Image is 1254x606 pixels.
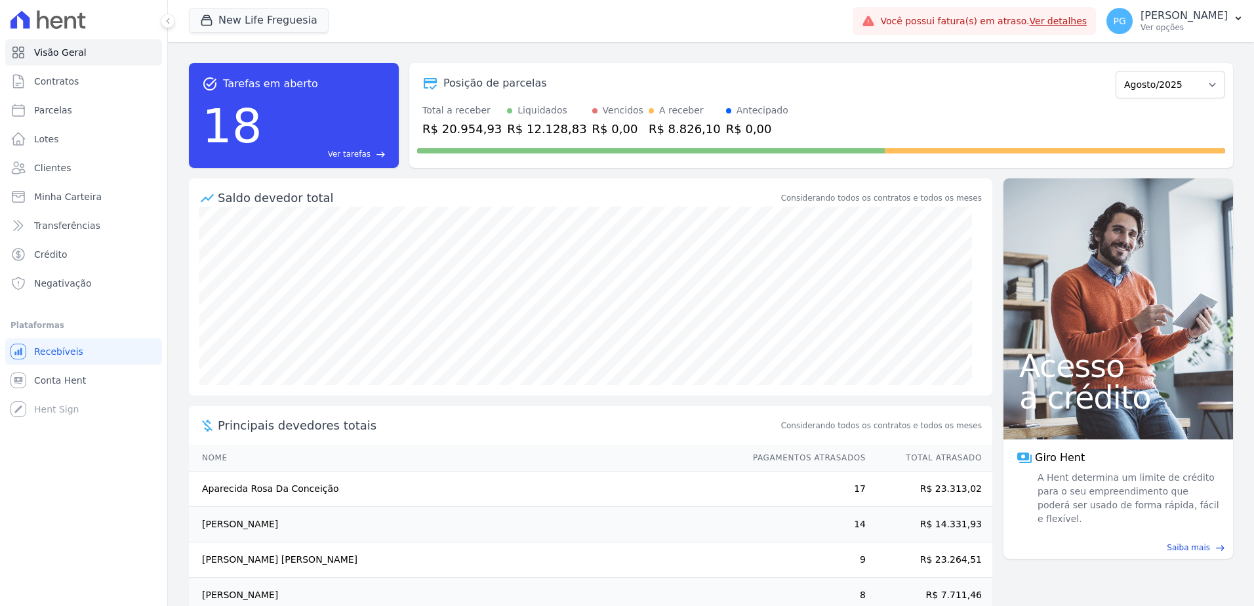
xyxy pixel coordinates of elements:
[1167,542,1210,554] span: Saiba mais
[1019,382,1217,413] span: a crédito
[781,420,982,432] span: Considerando todos os contratos e todos os meses
[34,46,87,59] span: Visão Geral
[5,184,162,210] a: Minha Carteira
[422,120,502,138] div: R$ 20.954,93
[34,374,86,387] span: Conta Hent
[5,338,162,365] a: Recebíveis
[422,104,502,117] div: Total a receber
[5,270,162,296] a: Negativação
[1141,22,1228,33] p: Ver opções
[1030,16,1087,26] a: Ver detalhes
[268,148,386,160] a: Ver tarefas east
[443,75,547,91] div: Posição de parcelas
[189,8,329,33] button: New Life Freguesia
[740,445,866,472] th: Pagamentos Atrasados
[1141,9,1228,22] p: [PERSON_NAME]
[1215,543,1225,553] span: east
[34,345,83,358] span: Recebíveis
[5,212,162,239] a: Transferências
[34,248,68,261] span: Crédito
[34,104,72,117] span: Parcelas
[740,507,866,542] td: 14
[189,472,740,507] td: Aparecida Rosa Da Conceição
[5,39,162,66] a: Visão Geral
[34,161,71,174] span: Clientes
[5,126,162,152] a: Lotes
[659,104,704,117] div: A receber
[592,120,643,138] div: R$ 0,00
[1035,471,1220,526] span: A Hent determina um limite de crédito para o seu empreendimento que poderá ser usado de forma ráp...
[726,120,788,138] div: R$ 0,00
[34,277,92,290] span: Negativação
[223,76,318,92] span: Tarefas em aberto
[10,317,157,333] div: Plataformas
[328,148,371,160] span: Ver tarefas
[202,92,262,160] div: 18
[5,68,162,94] a: Contratos
[5,367,162,394] a: Conta Hent
[1011,542,1225,554] a: Saiba mais east
[1113,16,1125,26] span: PG
[866,507,992,542] td: R$ 14.331,93
[189,507,740,542] td: [PERSON_NAME]
[603,104,643,117] div: Vencidos
[517,104,567,117] div: Liquidados
[649,120,721,138] div: R$ 8.826,10
[218,416,779,434] span: Principais devedores totais
[866,472,992,507] td: R$ 23.313,02
[866,445,992,472] th: Total Atrasado
[740,542,866,578] td: 9
[866,542,992,578] td: R$ 23.264,51
[1096,3,1254,39] button: PG [PERSON_NAME] Ver opções
[507,120,586,138] div: R$ 12.128,83
[34,132,59,146] span: Lotes
[5,97,162,123] a: Parcelas
[737,104,788,117] div: Antecipado
[5,155,162,181] a: Clientes
[1019,350,1217,382] span: Acesso
[34,219,100,232] span: Transferências
[5,241,162,268] a: Crédito
[781,192,982,204] div: Considerando todos os contratos e todos os meses
[376,150,386,159] span: east
[1035,450,1085,466] span: Giro Hent
[189,542,740,578] td: [PERSON_NAME] [PERSON_NAME]
[880,14,1087,28] span: Você possui fatura(s) em atraso.
[189,445,740,472] th: Nome
[218,189,779,207] div: Saldo devedor total
[740,472,866,507] td: 17
[34,75,79,88] span: Contratos
[34,190,102,203] span: Minha Carteira
[202,76,218,92] span: task_alt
